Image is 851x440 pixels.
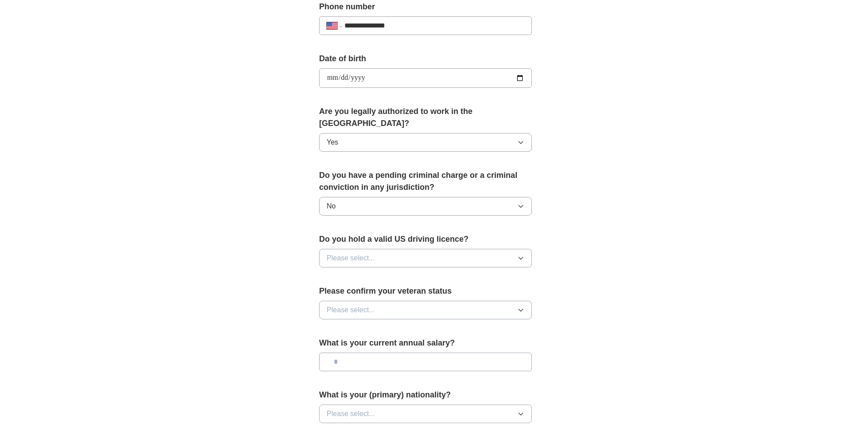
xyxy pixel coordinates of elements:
[319,285,532,297] label: Please confirm your veteran status
[327,137,338,148] span: Yes
[319,249,532,267] button: Please select...
[319,1,532,13] label: Phone number
[319,233,532,245] label: Do you hold a valid US driving licence?
[319,405,532,423] button: Please select...
[319,301,532,319] button: Please select...
[319,337,532,349] label: What is your current annual salary?
[327,409,375,419] span: Please select...
[319,389,532,401] label: What is your (primary) nationality?
[319,133,532,152] button: Yes
[327,201,336,212] span: No
[319,169,532,193] label: Do you have a pending criminal charge or a criminal conviction in any jurisdiction?
[319,197,532,216] button: No
[319,106,532,130] label: Are you legally authorized to work in the [GEOGRAPHIC_DATA]?
[327,305,375,315] span: Please select...
[327,253,375,263] span: Please select...
[319,53,532,65] label: Date of birth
